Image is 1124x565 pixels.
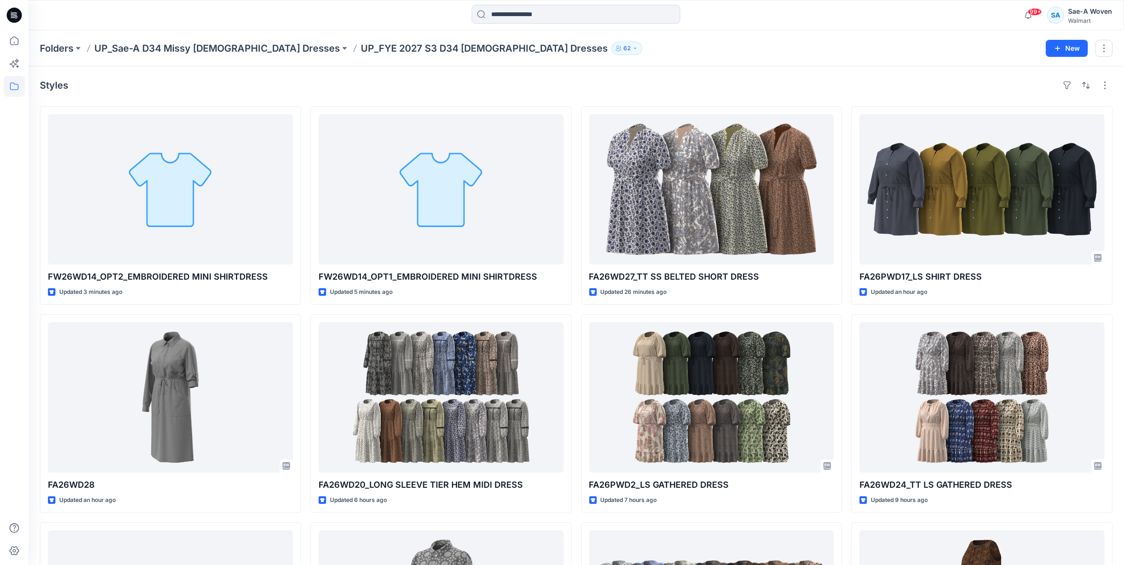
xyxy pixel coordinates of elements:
[48,478,293,492] p: FA26WD28
[59,495,116,505] p: Updated an hour ago
[48,114,293,264] a: FW26WD14_OPT2_EMBROIDERED MINI SHIRTDRESS
[330,287,393,297] p: Updated 5 minutes ago
[589,322,834,473] a: FA26PWD2_LS GATHERED DRESS
[871,495,928,505] p: Updated 9 hours ago
[40,42,73,55] a: Folders
[1028,8,1042,16] span: 99+
[589,478,834,492] p: FA26PWD2_LS GATHERED DRESS
[40,80,68,91] h4: Styles
[319,322,564,473] a: FA26WD20_LONG SLEEVE TIER HEM MIDI DRESS
[589,114,834,264] a: FA26WD27_TT SS BELTED SHORT DRESS
[1068,6,1112,17] div: Sae-A Woven
[859,270,1105,283] p: FA26PWD17_LS SHIRT DRESS
[871,287,927,297] p: Updated an hour ago
[601,287,667,297] p: Updated 26 minutes ago
[319,270,564,283] p: FW26WD14_OPT1_EMBROIDERED MINI SHIRTDRESS
[623,43,631,54] p: 62
[589,270,834,283] p: FA26WD27_TT SS BELTED SHORT DRESS
[48,322,293,473] a: FA26WD28
[859,322,1105,473] a: FA26WD24_TT LS GATHERED DRESS
[319,114,564,264] a: FW26WD14_OPT1_EMBROIDERED MINI SHIRTDRESS
[59,287,122,297] p: Updated 3 minutes ago
[319,478,564,492] p: FA26WD20_LONG SLEEVE TIER HEM MIDI DRESS
[94,42,340,55] a: UP_Sae-A D34 Missy [DEMOGRAPHIC_DATA] Dresses
[330,495,387,505] p: Updated 6 hours ago
[1046,40,1088,57] button: New
[859,478,1105,492] p: FA26WD24_TT LS GATHERED DRESS
[601,495,657,505] p: Updated 7 hours ago
[859,114,1105,264] a: FA26PWD17_LS SHIRT DRESS
[1047,7,1064,24] div: SA
[361,42,608,55] p: UP_FYE 2027 S3 D34 [DEMOGRAPHIC_DATA] Dresses
[612,42,642,55] button: 62
[1068,17,1112,24] div: Walmart
[48,270,293,283] p: FW26WD14_OPT2_EMBROIDERED MINI SHIRTDRESS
